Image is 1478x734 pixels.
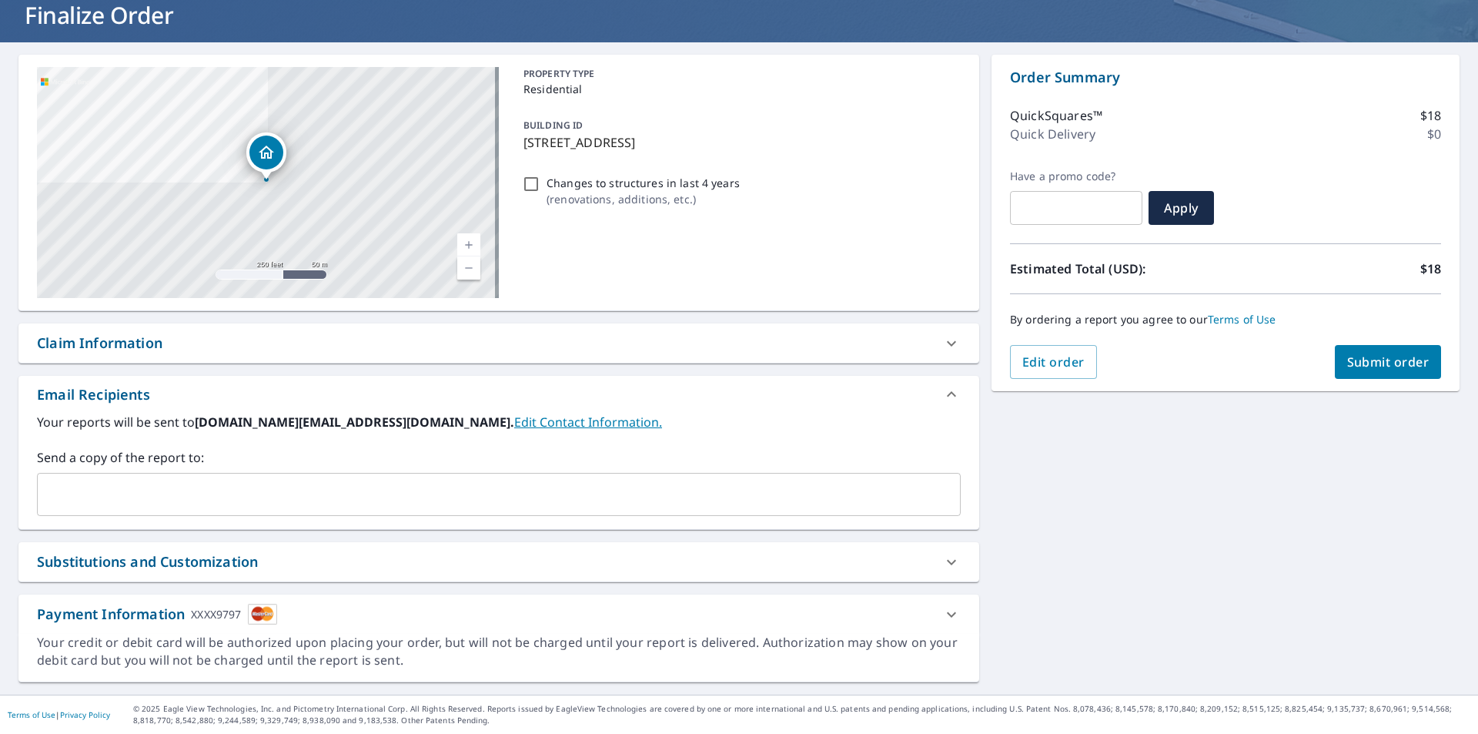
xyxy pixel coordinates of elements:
div: Your credit or debit card will be authorized upon placing your order, but will not be charged unt... [37,634,961,669]
button: Edit order [1010,345,1097,379]
p: Estimated Total (USD): [1010,260,1226,278]
div: XXXX9797 [191,604,241,625]
div: Payment InformationXXXX9797cardImage [18,595,979,634]
button: Submit order [1335,345,1442,379]
a: Current Level 17, Zoom Out [457,256,480,280]
span: Edit order [1022,354,1085,370]
p: [STREET_ADDRESS] [523,133,955,152]
span: Apply [1161,199,1202,216]
div: Substitutions and Customization [37,551,258,572]
p: Residential [523,81,955,97]
p: BUILDING ID [523,119,583,132]
a: Terms of Use [8,709,55,720]
div: Claim Information [18,323,979,363]
p: QuickSquares™ [1010,106,1102,125]
label: Have a promo code? [1010,169,1142,183]
a: EditContactInfo [514,414,662,431]
div: Email Recipients [37,384,150,405]
p: $18 [1420,106,1441,125]
p: | [8,710,110,719]
p: By ordering a report you agree to our [1010,313,1441,327]
p: Quick Delivery [1010,125,1095,143]
img: cardImage [248,604,277,625]
label: Send a copy of the report to: [37,448,961,467]
p: ( renovations, additions, etc. ) [547,191,740,207]
label: Your reports will be sent to [37,413,961,431]
p: $0 [1427,125,1441,143]
a: Current Level 17, Zoom In [457,233,480,256]
p: © 2025 Eagle View Technologies, Inc. and Pictometry International Corp. All Rights Reserved. Repo... [133,703,1470,726]
div: Dropped pin, building 1, Residential property, 1244 Route 212 Saugerties, NY 12477 [246,132,286,180]
a: Terms of Use [1208,312,1276,327]
div: Substitutions and Customization [18,542,979,582]
div: Email Recipients [18,376,979,413]
b: [DOMAIN_NAME][EMAIL_ADDRESS][DOMAIN_NAME]. [195,414,514,431]
p: Order Summary [1010,67,1441,88]
div: Claim Information [37,333,162,354]
button: Apply [1149,191,1214,225]
a: Privacy Policy [60,709,110,720]
span: Submit order [1347,354,1430,370]
p: Changes to structures in last 4 years [547,175,740,191]
p: PROPERTY TYPE [523,67,955,81]
p: $18 [1420,260,1441,278]
div: Payment Information [37,604,277,625]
